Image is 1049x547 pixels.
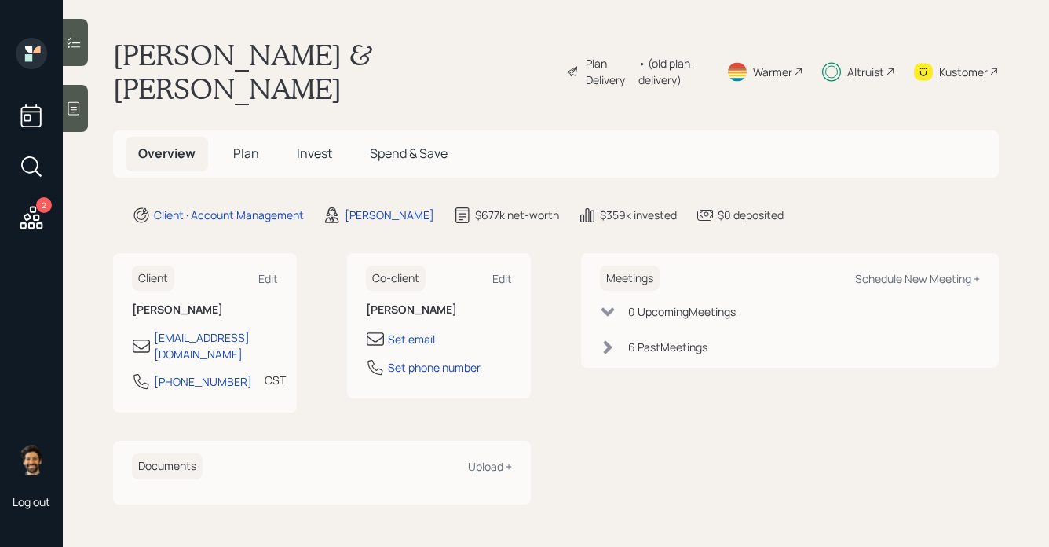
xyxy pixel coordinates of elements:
[113,38,554,105] h1: [PERSON_NAME] & [PERSON_NAME]
[366,266,426,292] h6: Co-client
[638,55,707,88] div: • (old plan-delivery)
[475,207,559,223] div: $677k net-worth
[132,453,203,479] h6: Documents
[13,494,50,509] div: Log out
[847,64,884,80] div: Altruist
[628,303,736,320] div: 0 Upcoming Meeting s
[628,339,707,355] div: 6 Past Meeting s
[586,55,630,88] div: Plan Delivery
[718,207,784,223] div: $0 deposited
[366,303,512,317] h6: [PERSON_NAME]
[132,266,174,292] h6: Client
[600,266,660,292] h6: Meetings
[388,359,481,376] div: Set phone number
[345,207,434,223] div: [PERSON_NAME]
[855,271,980,286] div: Schedule New Meeting +
[154,373,252,390] div: [PHONE_NUMBER]
[233,145,259,162] span: Plan
[388,331,435,347] div: Set email
[16,444,47,475] img: eric-schwartz-headshot.png
[154,207,304,223] div: Client · Account Management
[753,64,792,80] div: Warmer
[370,145,448,162] span: Spend & Save
[132,303,278,317] h6: [PERSON_NAME]
[36,197,52,213] div: 2
[600,207,677,223] div: $359k invested
[939,64,988,80] div: Kustomer
[492,271,512,286] div: Edit
[154,329,278,362] div: [EMAIL_ADDRESS][DOMAIN_NAME]
[265,372,286,388] div: CST
[297,145,332,162] span: Invest
[138,145,196,162] span: Overview
[258,271,278,286] div: Edit
[468,459,512,474] div: Upload +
